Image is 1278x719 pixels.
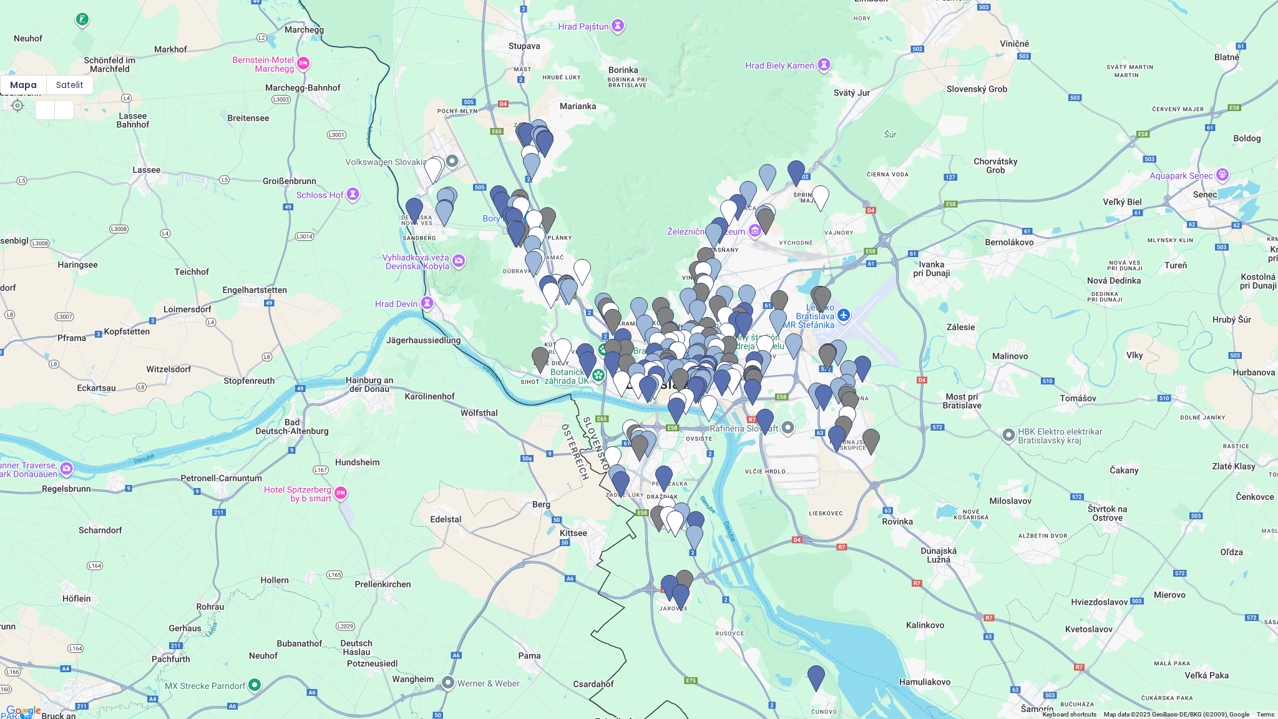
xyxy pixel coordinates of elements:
span: Satelit [56,78,84,92]
img: Google [3,703,44,719]
span: Mapa [10,78,37,92]
a: Terms [1257,711,1274,718]
span: Map data ©2025 GeoBasis-DE/BKG (©2009), Google [1104,711,1249,718]
button: Keyboard shortcuts [1043,710,1096,719]
button: Satelit [46,75,94,95]
a: Open this area in Google Maps (opens a new window) [3,703,44,719]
